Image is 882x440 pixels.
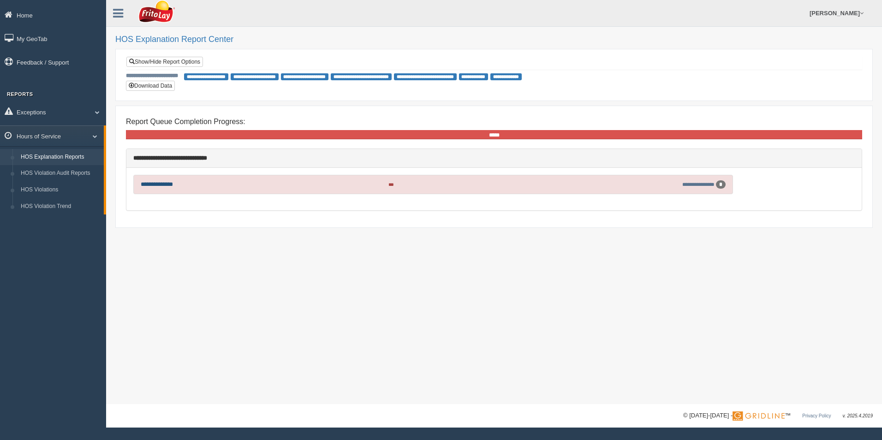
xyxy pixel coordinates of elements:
span: v. 2025.4.2019 [843,413,873,418]
div: © [DATE]-[DATE] - ™ [683,411,873,421]
a: Privacy Policy [802,413,831,418]
a: HOS Explanation Reports [17,149,104,166]
img: Gridline [733,411,785,421]
button: Download Data [126,81,175,91]
a: HOS Violation Trend [17,198,104,215]
a: HOS Violation Audit Reports [17,165,104,182]
h2: HOS Explanation Report Center [115,35,873,44]
a: Show/Hide Report Options [126,57,203,67]
h4: Report Queue Completion Progress: [126,118,862,126]
a: HOS Violations [17,182,104,198]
